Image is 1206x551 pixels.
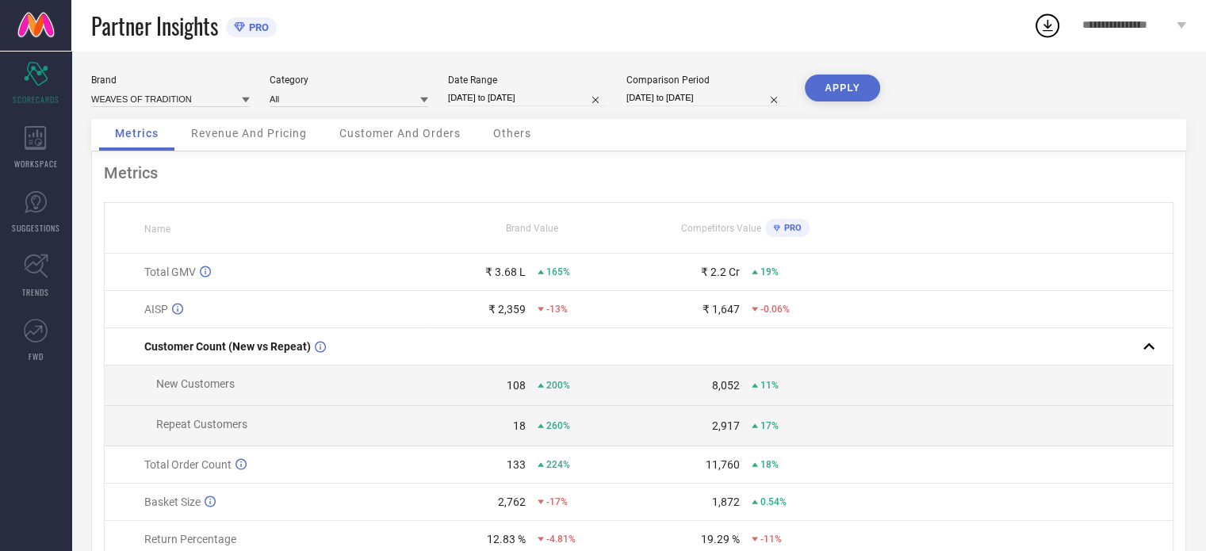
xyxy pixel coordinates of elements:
[760,534,782,545] span: -11%
[144,303,168,316] span: AISP
[546,304,568,315] span: -13%
[546,534,576,545] span: -4.81%
[507,379,526,392] div: 108
[760,420,779,431] span: 17%
[493,127,531,140] span: Others
[144,224,170,235] span: Name
[91,10,218,42] span: Partner Insights
[760,266,779,277] span: 19%
[760,380,779,391] span: 11%
[245,21,269,33] span: PRO
[144,266,196,278] span: Total GMV
[14,158,58,170] span: WORKSPACE
[712,379,740,392] div: 8,052
[144,496,201,508] span: Basket Size
[706,458,740,471] div: 11,760
[488,303,526,316] div: ₹ 2,359
[546,266,570,277] span: 165%
[546,420,570,431] span: 260%
[91,75,250,86] div: Brand
[507,458,526,471] div: 133
[701,266,740,278] div: ₹ 2.2 Cr
[104,163,1173,182] div: Metrics
[448,75,607,86] div: Date Range
[703,303,740,316] div: ₹ 1,647
[12,222,60,234] span: SUGGESTIONS
[115,127,159,140] span: Metrics
[546,496,568,507] span: -17%
[144,340,311,353] span: Customer Count (New vs Repeat)
[712,496,740,508] div: 1,872
[13,94,59,105] span: SCORECARDS
[760,304,790,315] span: -0.06%
[156,418,247,430] span: Repeat Customers
[506,223,558,234] span: Brand Value
[191,127,307,140] span: Revenue And Pricing
[29,350,44,362] span: FWD
[513,419,526,432] div: 18
[780,223,802,233] span: PRO
[626,75,785,86] div: Comparison Period
[144,533,236,545] span: Return Percentage
[448,90,607,106] input: Select date range
[156,377,235,390] span: New Customers
[760,496,787,507] span: 0.54%
[487,533,526,545] div: 12.83 %
[760,459,779,470] span: 18%
[22,286,49,298] span: TRENDS
[498,496,526,508] div: 2,762
[712,419,740,432] div: 2,917
[144,458,232,471] span: Total Order Count
[626,90,785,106] input: Select comparison period
[270,75,428,86] div: Category
[546,459,570,470] span: 224%
[339,127,461,140] span: Customer And Orders
[1033,11,1062,40] div: Open download list
[546,380,570,391] span: 200%
[701,533,740,545] div: 19.29 %
[681,223,761,234] span: Competitors Value
[805,75,880,101] button: APPLY
[485,266,526,278] div: ₹ 3.68 L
